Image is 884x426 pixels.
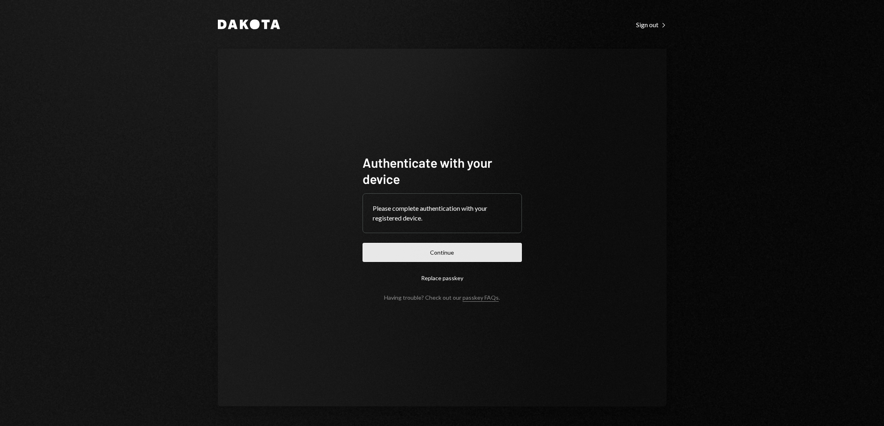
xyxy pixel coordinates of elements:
a: passkey FAQs [463,294,499,302]
div: Sign out [636,21,667,29]
button: Replace passkey [363,268,522,288]
h1: Authenticate with your device [363,154,522,187]
div: Please complete authentication with your registered device. [373,203,512,223]
div: Having trouble? Check out our . [384,294,500,301]
button: Continue [363,243,522,262]
a: Sign out [636,20,667,29]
